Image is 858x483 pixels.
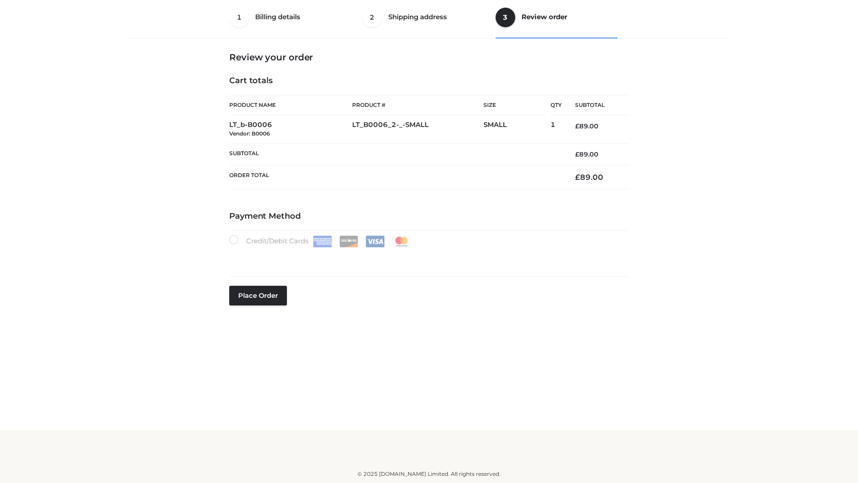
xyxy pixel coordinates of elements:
[235,251,623,261] iframe: Secure card payment input frame
[229,286,287,305] button: Place order
[229,212,629,221] h4: Payment Method
[484,95,546,115] th: Size
[229,165,562,189] th: Order Total
[229,130,270,137] small: Vendor: B0006
[366,236,385,247] img: Visa
[229,143,562,165] th: Subtotal
[133,470,725,479] div: © 2025 [DOMAIN_NAME] Limited. All rights reserved.
[575,150,579,158] span: £
[562,95,629,115] th: Subtotal
[551,95,562,115] th: Qty
[551,115,562,144] td: 1
[575,122,579,130] span: £
[313,236,332,247] img: Amex
[339,236,358,247] img: Discover
[484,115,551,144] td: SMALL
[392,236,411,247] img: Mastercard
[575,173,603,182] bdi: 89.00
[229,52,629,63] h3: Review your order
[352,115,484,144] td: LT_B0006_2-_-SMALL
[575,122,598,130] bdi: 89.00
[229,235,412,247] label: Credit/Debit Cards
[229,95,352,115] th: Product Name
[229,76,629,86] h4: Cart totals
[229,115,352,144] td: LT_b-B0006
[575,173,580,182] span: £
[575,150,598,158] bdi: 89.00
[352,95,484,115] th: Product #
